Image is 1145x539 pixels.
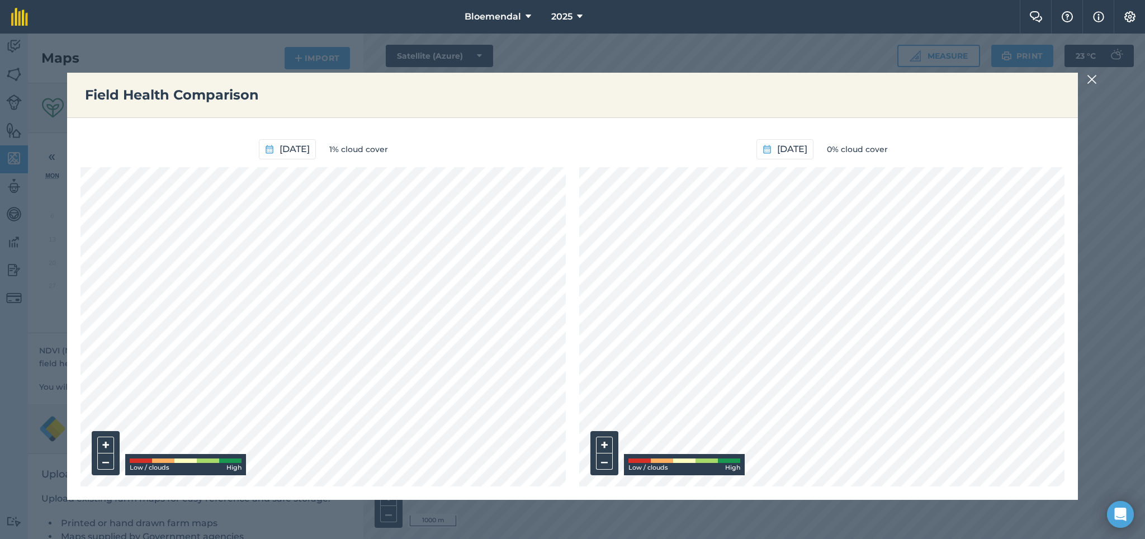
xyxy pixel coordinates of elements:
[1087,73,1097,86] img: svg+xml;base64,PHN2ZyB4bWxucz0iaHR0cDovL3d3dy53My5vcmcvMjAwMC9zdmciIHdpZHRoPSIyMiIgaGVpZ2h0PSIzMC...
[756,139,813,159] button: [DATE]
[226,463,242,473] span: High
[259,139,316,159] button: [DATE]
[130,463,169,473] span: Low / clouds
[725,463,740,473] span: High
[11,8,28,26] img: fieldmargin Logo
[596,453,613,470] button: –
[777,142,807,157] span: [DATE]
[1107,501,1134,528] div: Open Intercom Messenger
[551,10,572,23] span: 2025
[465,10,521,23] span: Bloemendal
[280,142,310,157] span: [DATE]
[1123,11,1137,22] img: A cog icon
[97,453,114,470] button: –
[1093,10,1104,23] img: svg+xml;base64,PHN2ZyB4bWxucz0iaHR0cDovL3d3dy53My5vcmcvMjAwMC9zdmciIHdpZHRoPSIxNyIgaGVpZ2h0PSIxNy...
[628,463,668,473] span: Low / clouds
[329,143,388,155] span: 1% cloud cover
[1061,11,1074,22] img: A question mark icon
[97,437,114,453] button: +
[85,86,1060,104] h3: Field Health Comparison
[827,143,888,155] span: 0% cloud cover
[596,437,613,453] button: +
[1029,11,1043,22] img: Two speech bubbles overlapping with the left bubble in the forefront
